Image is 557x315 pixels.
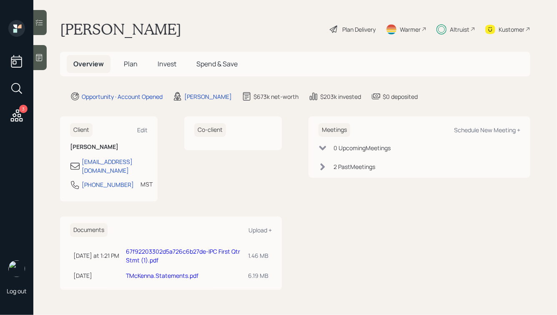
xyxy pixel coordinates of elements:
div: 2 Past Meeting s [334,162,375,171]
span: Invest [158,59,176,68]
div: [DATE] at 1:21 PM [73,251,119,260]
h6: Client [70,123,93,137]
h6: Meetings [319,123,350,137]
span: Plan [124,59,138,68]
div: MST [141,180,153,189]
div: 0 Upcoming Meeting s [334,144,391,152]
div: Plan Delivery [342,25,376,34]
div: Altruist [450,25,469,34]
div: Warmer [400,25,421,34]
div: Opportunity · Account Opened [82,92,163,101]
div: 1.46 MB [248,251,268,260]
div: [PERSON_NAME] [184,92,232,101]
div: $673k net-worth [253,92,299,101]
h6: Documents [70,223,108,237]
div: Schedule New Meeting + [454,126,520,134]
div: 6.19 MB [248,271,268,280]
div: [EMAIL_ADDRESS][DOMAIN_NAME] [82,157,148,175]
div: Upload + [248,226,272,234]
div: $203k invested [320,92,361,101]
h6: [PERSON_NAME] [70,144,148,151]
div: $0 deposited [383,92,418,101]
div: Kustomer [499,25,524,34]
span: Overview [73,59,104,68]
h1: [PERSON_NAME] [60,20,181,38]
span: Spend & Save [196,59,238,68]
div: Log out [7,287,27,295]
div: 3 [19,105,28,113]
a: TMcKenna.Statements.pdf [126,272,198,280]
div: Edit [137,126,148,134]
div: [DATE] [73,271,119,280]
h6: Co-client [194,123,226,137]
div: [PHONE_NUMBER] [82,180,134,189]
a: 67f92203302d5a726c6b27de-IPC First Qtr Stmt (1).pdf [126,247,240,264]
img: hunter_neumayer.jpg [8,260,25,277]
